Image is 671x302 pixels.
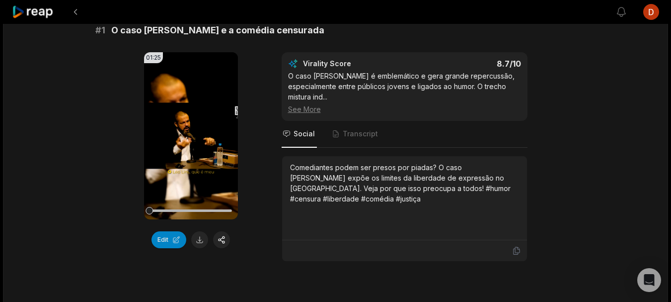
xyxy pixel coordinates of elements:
span: Transcript [343,129,378,139]
div: Virality Score [303,59,410,69]
div: 8.7 /10 [414,59,521,69]
button: Edit [151,231,186,248]
video: Your browser does not support mp4 format. [144,52,238,219]
span: Social [294,129,315,139]
div: O caso [PERSON_NAME] é emblemático e gera grande repercussão, especialmente entre públicos jovens... [288,71,521,114]
nav: Tabs [282,121,527,148]
div: See More [288,104,521,114]
div: Comediantes podem ser presos por piadas? O caso [PERSON_NAME] expõe os limites da liberdade de ex... [290,162,519,204]
div: Open Intercom Messenger [637,268,661,292]
span: O caso [PERSON_NAME] e a comédia censurada [111,23,324,37]
span: # 1 [95,23,105,37]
